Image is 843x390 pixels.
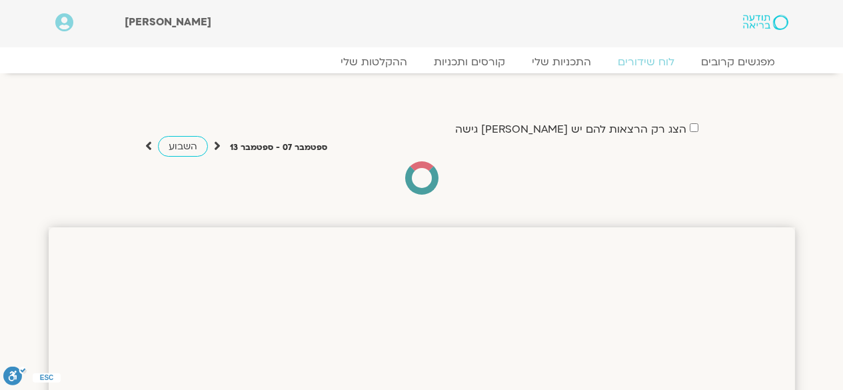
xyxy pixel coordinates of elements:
span: השבוע [169,140,197,153]
a: קורסים ותכניות [421,55,518,69]
a: מפגשים קרובים [688,55,788,69]
a: לוח שידורים [604,55,688,69]
a: השבוע [158,136,208,157]
p: ספטמבר 07 - ספטמבר 13 [230,141,327,155]
a: התכניות שלי [518,55,604,69]
label: הצג רק הרצאות להם יש [PERSON_NAME] גישה [455,123,686,135]
nav: Menu [55,55,788,69]
span: [PERSON_NAME] [125,15,211,29]
a: ההקלטות שלי [327,55,421,69]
